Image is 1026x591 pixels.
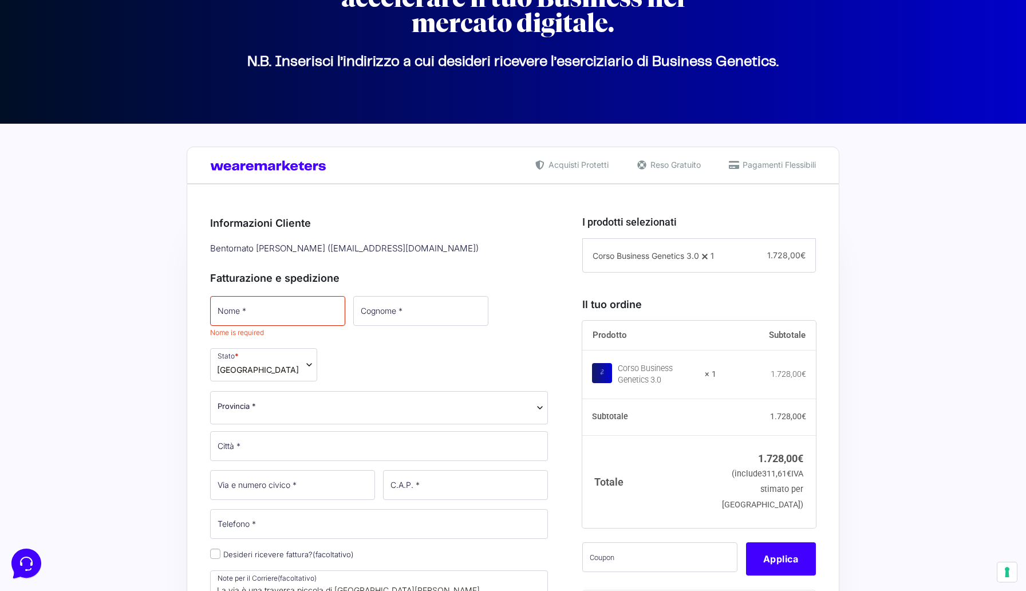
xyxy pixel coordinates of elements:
[210,296,345,326] input: Nome *
[210,328,264,337] span: Nome is required
[618,363,698,386] div: Corso Business Genetics 3.0
[997,562,1017,582] button: Le tue preferenze relative al consenso per le tecnologie di tracciamento
[771,369,806,379] bdi: 1.728,00
[383,470,548,500] input: C.A.P. *
[582,542,737,572] input: Coupon
[18,64,41,87] img: dark
[740,159,816,171] span: Pagamenti Flessibili
[9,368,80,394] button: Home
[582,297,816,312] h3: Il tuo ordine
[770,412,806,421] bdi: 1.728,00
[593,251,699,261] span: Corso Business Genetics 3.0
[802,412,806,421] span: €
[210,391,548,424] span: Provincia
[716,321,816,350] th: Subtotale
[762,469,791,479] span: 311,61
[546,159,609,171] span: Acquisti Protetti
[711,251,714,261] span: 1
[37,64,60,87] img: dark
[210,270,548,286] h3: Fatturazione e spedizione
[9,9,192,27] h2: Ciao da Marketers 👋
[80,368,150,394] button: Messaggi
[9,546,44,581] iframe: Customerly Messenger Launcher
[74,103,169,112] span: Inizia una conversazione
[18,96,211,119] button: Inizia una conversazione
[758,452,803,464] bdi: 1.728,00
[767,250,806,260] span: 1.728,00
[800,250,806,260] span: €
[210,550,354,559] label: Desideri ricevere fattura?
[18,142,89,151] span: Trova una risposta
[122,142,211,151] a: Apri Centro Assistenza
[210,470,375,500] input: Via e numero civico *
[582,321,717,350] th: Prodotto
[99,384,130,394] p: Messaggi
[798,452,803,464] span: €
[210,509,548,539] input: Telefono *
[210,348,317,381] span: Stato
[722,469,803,510] small: (include IVA stimato per [GEOGRAPHIC_DATA])
[648,159,701,171] span: Reso Gratuito
[746,542,816,576] button: Applica
[218,400,256,412] span: Provincia *
[26,167,187,178] input: Cerca un articolo...
[353,296,488,326] input: Cognome *
[210,215,548,231] h3: Informazioni Cliente
[802,369,806,379] span: €
[582,399,717,436] th: Subtotale
[176,384,193,394] p: Aiuto
[582,435,717,527] th: Totale
[705,369,716,380] strong: × 1
[34,384,54,394] p: Home
[592,363,612,383] img: Corso Business Genetics 3.0
[18,46,97,55] span: Le tue conversazioni
[210,431,548,461] input: Città *
[55,64,78,87] img: dark
[217,364,299,376] span: Italia
[313,550,354,559] span: (facoltativo)
[149,368,220,394] button: Aiuto
[206,239,552,258] div: Bentornato [PERSON_NAME] ( [EMAIL_ADDRESS][DOMAIN_NAME] )
[582,214,816,230] h3: I prodotti selezionati
[787,469,791,479] span: €
[210,549,220,559] input: Desideri ricevere fattura?(facoltativo)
